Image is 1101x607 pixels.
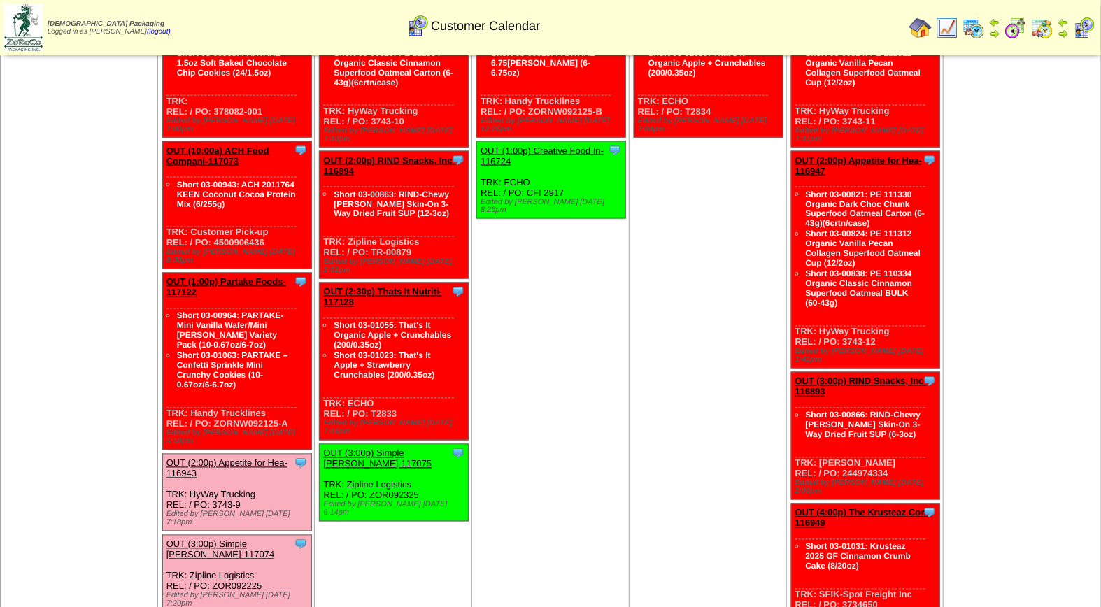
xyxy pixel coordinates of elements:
[406,15,429,37] img: calendarcustomer.gif
[806,269,913,308] a: Short 03-00838: PE 110334 Organic Classic Cinnamon Superfood Oatmeal BULK (60-43g)
[963,17,985,39] img: calendarprod.gif
[477,10,626,138] div: TRK: Handy Trucklines REL: / PO: ZORNW092125-B
[481,198,625,215] div: Edited by [PERSON_NAME] [DATE] 8:26pm
[323,448,432,469] a: OUT (3:00p) Simple [PERSON_NAME]-117075
[1058,17,1069,28] img: arrowleft.gif
[320,445,469,522] div: TRK: Zipline Logistics REL: / PO: ZOR092325
[491,48,598,78] a: Short 03-00915: PARTAKE-6.75[PERSON_NAME] (6-6.75oz)
[1073,17,1095,39] img: calendarcustomer.gif
[162,142,311,269] div: TRK: Customer Pick-up REL: / PO: 4500906436
[166,117,311,134] div: Edited by [PERSON_NAME] [DATE] 7:00pm
[795,376,928,397] a: OUT (3:00p) RIND Snacks, Inc-116893
[795,127,940,143] div: Edited by [PERSON_NAME] [DATE] 1:41pm
[48,20,171,36] span: Logged in as [PERSON_NAME]
[323,127,468,143] div: Edited by [PERSON_NAME] [DATE] 1:40pm
[481,117,625,134] div: Edited by [PERSON_NAME] [DATE] 12:25pm
[909,17,932,39] img: home.gif
[334,321,451,350] a: Short 03-01055: That's It Organic Apple + Crunchables (200/0.35oz)
[795,508,932,529] a: OUT (4:00p) The Krusteaz Com-116949
[795,348,940,364] div: Edited by [PERSON_NAME] [DATE] 1:41pm
[334,48,453,87] a: Short 03-00820: PE 111334 Organic Classic Cinnamon Superfood Oatmeal Carton (6-43g)(6crtn/case)
[294,143,308,157] img: Tooltip
[451,153,465,167] img: Tooltip
[806,190,925,229] a: Short 03-00821: PE 111330 Organic Dark Choc Chunk Superfood Oatmeal Carton (6-43g)(6crtn/case)
[936,17,958,39] img: line_graph.gif
[294,275,308,289] img: Tooltip
[795,155,923,176] a: OUT (2:00p) Appetite for Hea-116947
[320,10,469,148] div: TRK: HyWay Trucking REL: / PO: 3743-10
[323,287,442,308] a: OUT (2:30p) Thats It Nutriti-117128
[177,351,288,390] a: Short 03-01063: PARTAKE – Confetti Sprinkle Mini Crunchy Cookies (10-0.67oz/6-6.7oz)
[451,285,465,299] img: Tooltip
[323,258,468,275] div: Edited by [PERSON_NAME] [DATE] 2:02pm
[334,190,449,219] a: Short 03-00863: RIND-Chewy [PERSON_NAME] Skin-On 3-Way Dried Fruit SUP (12-3oz)
[451,446,465,460] img: Tooltip
[166,510,311,527] div: Edited by [PERSON_NAME] [DATE] 7:18pm
[48,20,164,28] span: [DEMOGRAPHIC_DATA] Packaging
[431,19,540,34] span: Customer Calendar
[923,153,937,167] img: Tooltip
[989,17,1000,28] img: arrowleft.gif
[162,273,311,450] div: TRK: Handy Trucklines REL: / PO: ZORNW092125-A
[166,429,311,446] div: Edited by [PERSON_NAME] [DATE] 5:10pm
[323,501,468,517] div: Edited by [PERSON_NAME] [DATE] 6:14pm
[638,117,783,134] div: Edited by [PERSON_NAME] [DATE] 7:04pm
[177,180,296,209] a: Short 03-00943: ACH 2011764 KEEN Coconut Cocoa Protein Mix (6/255g)
[166,277,286,298] a: OUT (1:00p) Partake Foods-117122
[481,145,604,166] a: OUT (1:00p) Creative Food In-116724
[806,48,921,87] a: Short 03-00824: PE 111312 Organic Vanilla Pecan Collagen Superfood Oatmeal Cup (12/2oz)
[294,456,308,470] img: Tooltip
[923,374,937,388] img: Tooltip
[791,152,940,369] div: TRK: HyWay Trucking REL: / PO: 3743-12
[166,145,269,166] a: OUT (10:00a) ACH Food Compani-117073
[323,420,468,436] div: Edited by [PERSON_NAME] [DATE] 7:06pm
[923,506,937,520] img: Tooltip
[162,455,311,531] div: TRK: HyWay Trucking REL: / PO: 3743-9
[634,10,783,138] div: TRK: ECHO REL: / PO: T2834
[320,152,469,279] div: TRK: Zipline Logistics REL: / PO: TR-00879
[795,479,940,496] div: Edited by [PERSON_NAME] [DATE] 2:00pm
[1031,17,1053,39] img: calendarinout.gif
[791,10,940,148] div: TRK: HyWay Trucking REL: / PO: 3743-11
[1004,17,1027,39] img: calendarblend.gif
[806,410,921,440] a: Short 03-00866: RIND-Chewy [PERSON_NAME] Skin-On 3-Way Dried Fruit SUP (6-3oz)
[166,248,311,265] div: Edited by [PERSON_NAME] [DATE] 8:30pm
[806,229,921,269] a: Short 03-00824: PE 111312 Organic Vanilla Pecan Collagen Superfood Oatmeal Cup (12/2oz)
[147,28,171,36] a: (logout)
[323,155,455,176] a: OUT (2:00p) RIND Snacks, Inc-116894
[608,143,622,157] img: Tooltip
[320,283,469,441] div: TRK: ECHO REL: / PO: T2833
[162,10,311,138] div: TRK: REL: / PO: 378082-001
[166,458,287,479] a: OUT (2:00p) Appetite for Hea-116943
[294,537,308,551] img: Tooltip
[477,142,626,219] div: TRK: ECHO REL: / PO: CFI 2917
[177,48,287,78] a: Short 03-00903: PARTAKE-1.5oz Soft Baked Chocolate Chip Cookies (24/1.5oz)
[791,373,940,500] div: TRK: [PERSON_NAME] REL: / PO: 244974334
[4,4,43,51] img: zoroco-logo-small.webp
[334,351,434,380] a: Short 03-01023: That's It Apple + Strawberry Crunchables (200/0.35oz)
[1058,28,1069,39] img: arrowright.gif
[177,311,284,350] a: Short 03-00964: PARTAKE-Mini Vanilla Wafer/Mini [PERSON_NAME] Variety Pack (10-0.67oz/6-7oz)
[166,539,275,560] a: OUT (3:00p) Simple [PERSON_NAME]-117074
[648,48,766,78] a: Short 03-01055: That's It Organic Apple + Crunchables (200/0.35oz)
[806,542,911,571] a: Short 03-01031: Krusteaz 2025 GF Cinnamon Crumb Cake (8/20oz)
[989,28,1000,39] img: arrowright.gif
